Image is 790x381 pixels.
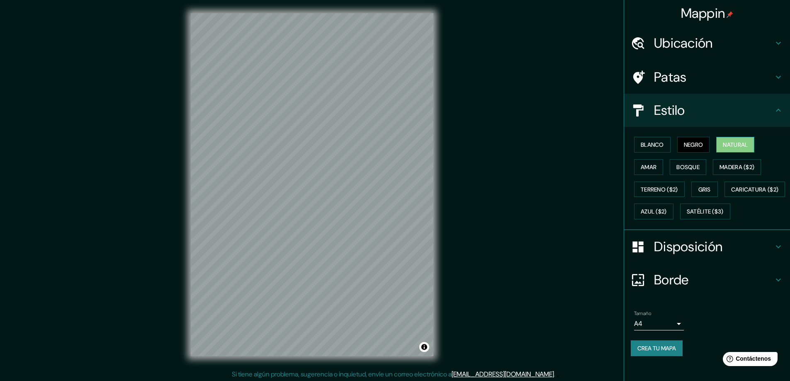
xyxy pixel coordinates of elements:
[641,208,667,216] font: Azul ($2)
[654,34,713,52] font: Ubicación
[698,186,711,193] font: Gris
[681,5,725,22] font: Mappin
[727,11,733,18] img: pin-icon.png
[557,369,558,379] font: .
[654,102,685,119] font: Estilo
[634,204,673,219] button: Azul ($2)
[676,163,700,171] font: Bosque
[634,319,642,328] font: A4
[680,204,730,219] button: Satélite ($3)
[634,317,684,330] div: A4
[713,159,761,175] button: Madera ($2)
[684,141,703,148] font: Negro
[555,369,557,379] font: .
[634,137,671,153] button: Blanco
[654,271,689,289] font: Borde
[654,68,687,86] font: Patas
[670,159,706,175] button: Bosque
[641,163,656,171] font: Amar
[631,340,683,356] button: Crea tu mapa
[624,263,790,296] div: Borde
[554,370,555,379] font: .
[723,141,748,148] font: Natural
[634,310,651,317] font: Tamaño
[634,182,685,197] button: Terreno ($2)
[641,186,678,193] font: Terreno ($2)
[191,13,433,356] canvas: Mapa
[624,230,790,263] div: Disposición
[634,159,663,175] button: Amar
[641,141,664,148] font: Blanco
[687,208,724,216] font: Satélite ($3)
[624,61,790,94] div: Patas
[724,182,785,197] button: Caricatura ($2)
[677,137,710,153] button: Negro
[232,370,452,379] font: Si tiene algún problema, sugerencia o inquietud, envíe un correo electrónico a
[452,370,554,379] a: [EMAIL_ADDRESS][DOMAIN_NAME]
[720,163,754,171] font: Madera ($2)
[716,349,781,372] iframe: Lanzador de widgets de ayuda
[624,94,790,127] div: Estilo
[637,345,676,352] font: Crea tu mapa
[654,238,722,255] font: Disposición
[691,182,718,197] button: Gris
[731,186,779,193] font: Caricatura ($2)
[716,137,754,153] button: Natural
[419,342,429,352] button: Activar o desactivar atribución
[624,27,790,60] div: Ubicación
